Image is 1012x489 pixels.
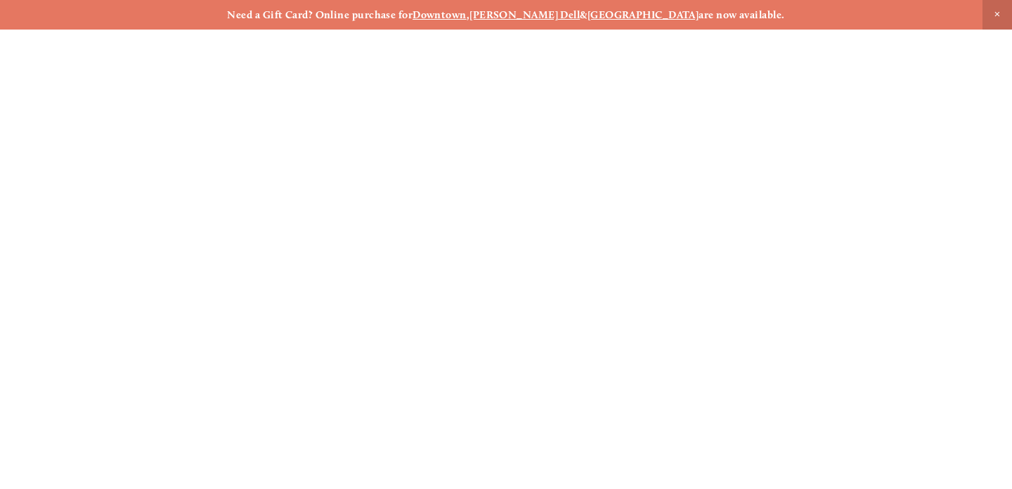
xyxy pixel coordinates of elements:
strong: , [467,8,469,21]
a: Downtown [413,8,467,21]
strong: Need a Gift Card? Online purchase for [227,8,413,21]
a: [PERSON_NAME] Dell [469,8,580,21]
strong: are now available. [699,8,784,21]
a: [GEOGRAPHIC_DATA] [588,8,699,21]
strong: & [580,8,587,21]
